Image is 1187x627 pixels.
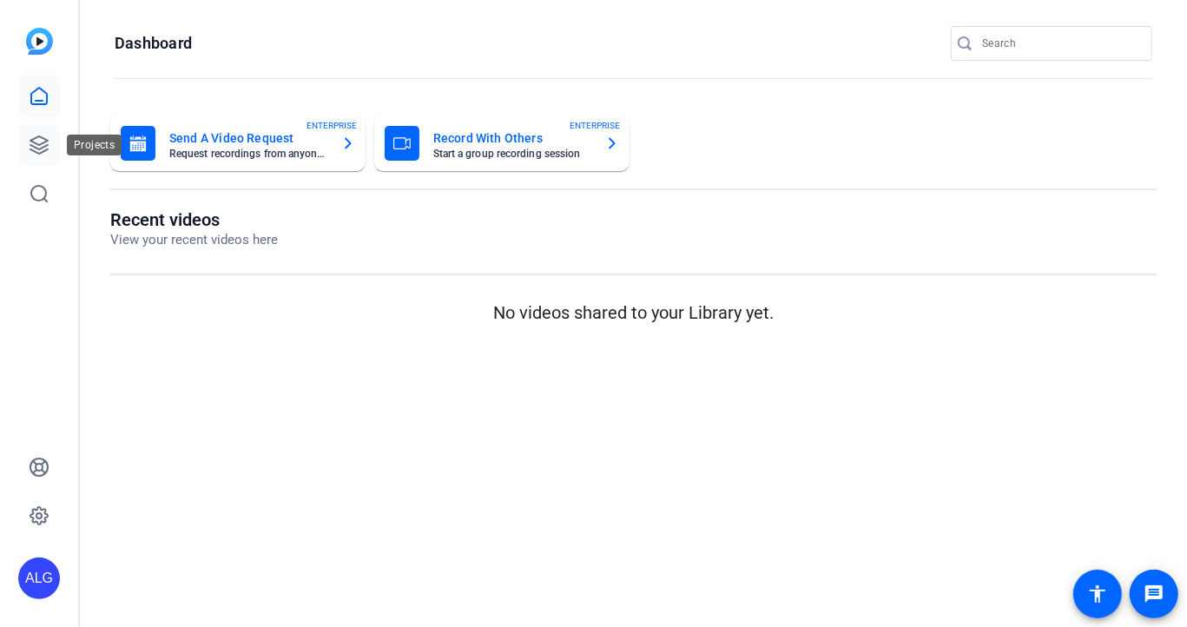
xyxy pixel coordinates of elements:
mat-icon: message [1144,584,1164,604]
mat-card-subtitle: Request recordings from anyone, anywhere [169,148,327,159]
p: No videos shared to your Library yet. [110,300,1157,326]
mat-card-title: Record With Others [433,128,591,148]
img: blue-gradient.svg [26,28,53,55]
h1: Dashboard [115,33,192,54]
mat-card-title: Send A Video Request [169,128,327,148]
h1: Recent videos [110,209,278,230]
span: ENTERPRISE [307,119,357,132]
mat-icon: accessibility [1087,584,1108,604]
input: Search [982,33,1138,54]
div: ALG [18,558,60,599]
span: ENTERPRISE [570,119,621,132]
p: View your recent videos here [110,230,278,250]
div: Projects [67,135,122,155]
button: Send A Video RequestRequest recordings from anyone, anywhereENTERPRISE [110,115,366,171]
mat-card-subtitle: Start a group recording session [433,148,591,159]
button: Record With OthersStart a group recording sessionENTERPRISE [374,115,630,171]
